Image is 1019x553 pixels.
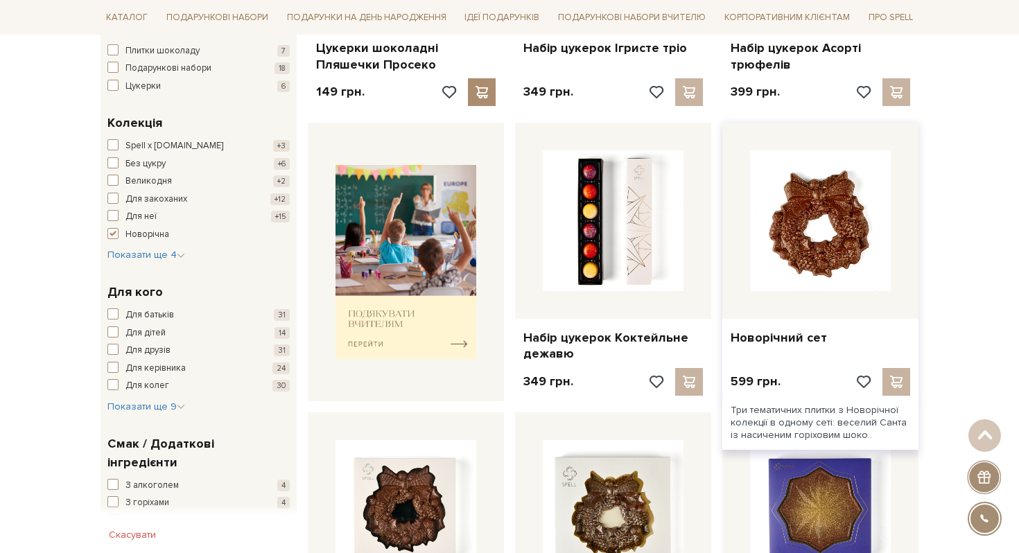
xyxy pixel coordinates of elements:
[125,80,161,94] span: Цукерки
[107,344,290,358] button: Для друзів 31
[719,7,855,28] a: Корпоративним клієнтам
[107,283,163,301] span: Для кого
[107,228,290,242] button: Новорічна
[277,480,290,491] span: 4
[552,6,711,29] a: Подарункові набори Вчителю
[107,249,185,261] span: Показати ще 4
[274,344,290,356] span: 31
[523,330,703,362] a: Набір цукерок Коктейльне дежавю
[107,157,290,171] button: Без цукру +6
[273,140,290,152] span: +3
[107,80,290,94] button: Цукерки 6
[107,514,290,528] button: З карамеллю 5
[125,157,166,171] span: Без цукру
[731,40,910,73] a: Набір цукерок Асорті трюфелів
[107,379,290,393] button: Для колег 30
[107,248,185,262] button: Показати ще 4
[523,84,573,100] p: 349 грн.
[125,514,180,528] span: З карамеллю
[125,496,169,510] span: З горіхами
[107,434,286,472] span: Смак / Додаткові інгредієнти
[750,150,891,291] img: Новорічний сет
[125,210,157,224] span: Для неї
[336,165,476,360] img: banner
[459,7,545,28] a: Ідеї подарунків
[275,327,290,339] span: 14
[277,515,290,527] span: 5
[272,380,290,392] span: 30
[125,193,187,207] span: Для закоханих
[107,139,290,153] button: Spell x [DOMAIN_NAME] +3
[125,44,200,58] span: Плитки шоколаду
[125,175,172,188] span: Великодня
[275,62,290,74] span: 18
[125,139,223,153] span: Spell x [DOMAIN_NAME]
[107,362,290,376] button: Для керівника 24
[523,40,703,56] a: Набір цукерок Ігристе тріо
[107,479,290,493] button: З алкоголем 4
[125,62,211,76] span: Подарункові набори
[277,80,290,92] span: 6
[125,479,179,493] span: З алкоголем
[523,374,573,389] p: 349 грн.
[101,7,153,28] a: Каталог
[281,7,452,28] a: Подарунки на День народження
[271,211,290,222] span: +15
[316,40,496,73] a: Цукерки шоколадні Пляшечки Просеко
[863,7,918,28] a: Про Spell
[107,193,290,207] button: Для закоханих +12
[125,308,174,322] span: Для батьків
[107,175,290,188] button: Великодня +2
[731,84,780,100] p: 399 грн.
[125,362,186,376] span: Для керівника
[107,62,290,76] button: Подарункові набори 18
[125,344,171,358] span: Для друзів
[107,44,290,58] button: Плитки шоколаду 7
[107,400,185,414] button: Показати ще 9
[270,193,290,205] span: +12
[272,362,290,374] span: 24
[125,326,166,340] span: Для дітей
[277,497,290,509] span: 4
[107,326,290,340] button: Для дітей 14
[107,496,290,510] button: З горіхами 4
[161,7,274,28] a: Подарункові набори
[731,374,781,389] p: 599 грн.
[316,84,365,100] p: 149 грн.
[107,308,290,322] button: Для батьків 31
[107,401,185,412] span: Показати ще 9
[722,396,918,450] div: Три тематичних плитки з Новорічної колекції в одному сеті: веселий Санта із насиченим горіховим ш...
[125,379,169,393] span: Для колег
[274,158,290,170] span: +6
[277,45,290,57] span: 7
[107,114,162,132] span: Колекція
[731,330,910,346] a: Новорічний сет
[274,309,290,321] span: 31
[101,524,164,546] button: Скасувати
[107,210,290,224] button: Для неї +15
[125,228,169,242] span: Новорічна
[273,175,290,187] span: +2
